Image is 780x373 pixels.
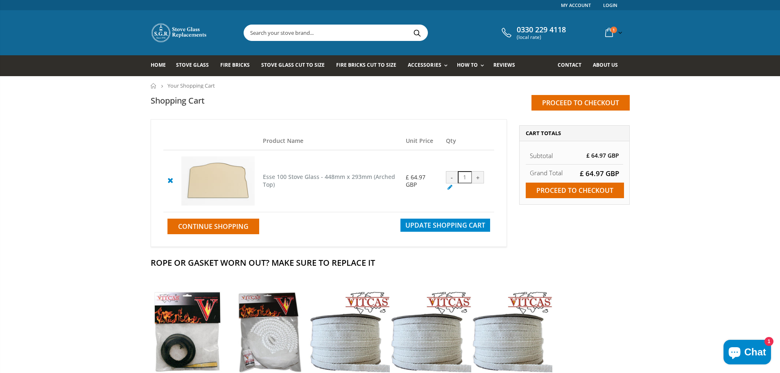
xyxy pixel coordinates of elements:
[176,61,209,68] span: Stove Glass
[593,61,618,68] span: About us
[151,55,172,76] a: Home
[263,173,395,188] a: Esse 100 Stove Glass - 448mm x 293mm (Arched Top)
[390,292,471,373] img: Vitcas stove glass bedding in tape
[402,132,442,150] th: Unit Price
[530,151,553,160] span: Subtotal
[151,95,205,106] h1: Shopping Cart
[457,55,488,76] a: How To
[176,55,215,76] a: Stove Glass
[151,83,157,88] a: Home
[406,173,425,188] span: £ 64.97 GBP
[167,219,259,234] a: Continue Shopping
[610,27,617,33] span: 1
[220,55,256,76] a: Fire Bricks
[309,292,390,373] img: Vitcas stove glass bedding in tape
[442,132,494,150] th: Qty
[408,55,451,76] a: Accessories
[457,61,478,68] span: How To
[721,340,773,366] inbox-online-store-chat: Shopify online store chat
[151,257,630,268] h2: Rope Or Gasket Worn Out? Make Sure To Replace It
[178,222,249,231] span: Continue Shopping
[526,183,624,198] input: Proceed to checkout
[220,61,250,68] span: Fire Bricks
[472,171,484,183] div: +
[517,25,566,34] span: 0330 229 4118
[408,25,427,41] button: Search
[261,61,325,68] span: Stove Glass Cut To Size
[405,221,485,230] span: Update Shopping Cart
[259,132,402,150] th: Product Name
[602,25,624,41] a: 1
[517,34,566,40] span: (local rate)
[400,219,490,232] button: Update Shopping Cart
[531,95,630,111] input: Proceed to checkout
[471,292,552,373] img: Vitcas stove glass bedding in tape
[244,25,519,41] input: Search your stove brand...
[586,151,619,159] span: £ 64.97 GBP
[558,55,588,76] a: Contact
[530,169,563,177] strong: Grand Total
[147,292,228,373] img: Vitcas stove glass bedding in tape
[446,171,458,183] div: -
[580,169,619,178] span: £ 64.97 GBP
[336,61,396,68] span: Fire Bricks Cut To Size
[408,61,441,68] span: Accessories
[593,55,624,76] a: About us
[151,61,166,68] span: Home
[181,156,255,205] img: Esse 100 Stove Glass - 448mm x 293mm (Arched Top)
[336,55,402,76] a: Fire Bricks Cut To Size
[151,23,208,43] img: Stove Glass Replacement
[526,129,561,137] span: Cart Totals
[493,61,515,68] span: Reviews
[493,55,521,76] a: Reviews
[500,25,566,40] a: 0330 229 4118 (local rate)
[228,292,309,373] img: Vitcas white rope, glue and gloves kit 10mm
[167,82,215,89] span: Your Shopping Cart
[558,61,581,68] span: Contact
[261,55,331,76] a: Stove Glass Cut To Size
